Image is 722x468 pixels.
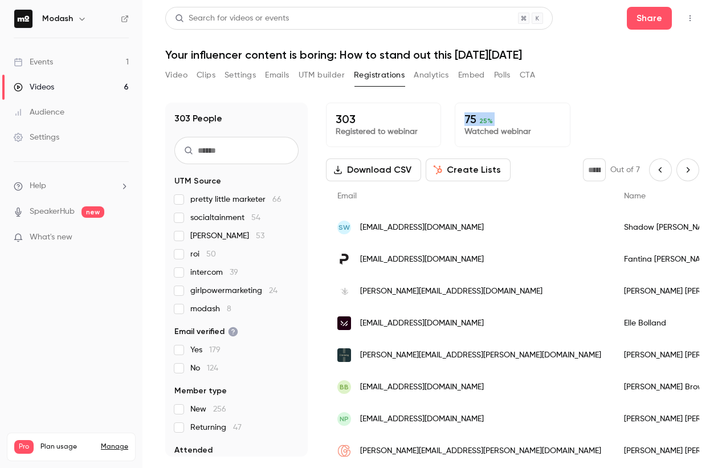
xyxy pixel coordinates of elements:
button: CTA [520,66,535,84]
span: 47 [233,424,242,432]
span: Pro [14,440,34,454]
span: 24 [269,287,278,295]
span: 39 [230,268,238,276]
span: SW [338,222,350,233]
span: [PERSON_NAME] [190,230,264,242]
div: Videos [14,82,54,93]
img: gymondo.com [337,444,351,458]
div: Events [14,56,53,68]
span: New [190,404,226,415]
span: 25 % [479,117,493,125]
span: What's new [30,231,72,243]
span: Email [337,192,357,200]
span: [EMAIL_ADDRESS][DOMAIN_NAME] [360,222,484,234]
img: mediumrarecontent.com [337,316,351,330]
span: No [190,363,218,374]
span: new [81,206,104,218]
span: BB [340,382,349,392]
span: pretty little marketer [190,194,282,205]
span: [EMAIL_ADDRESS][DOMAIN_NAME] [360,318,484,329]
button: Download CSV [326,158,421,181]
span: 179 [209,346,221,354]
div: Search for videos or events [175,13,289,25]
span: Plan usage [40,442,94,451]
button: Registrations [354,66,405,84]
span: roi [190,249,216,260]
span: Name [624,192,646,200]
img: whitehaven.co.nz [337,284,351,298]
button: Previous page [649,158,672,181]
span: Attended [174,445,213,456]
span: 54 [251,214,260,222]
button: Emails [265,66,289,84]
img: Modash [14,10,32,28]
p: 75 [464,112,560,126]
span: [PERSON_NAME][EMAIL_ADDRESS][DOMAIN_NAME] [360,286,542,298]
span: Email verified [174,326,238,337]
span: 124 [207,364,218,372]
p: Watched webinar [464,126,560,137]
button: Embed [458,66,485,84]
a: SpeakerHub [30,206,75,218]
span: UTM Source [174,176,221,187]
span: modash [190,303,231,315]
span: 256 [213,405,226,413]
button: Clips [197,66,215,84]
span: [PERSON_NAME][EMAIL_ADDRESS][PERSON_NAME][DOMAIN_NAME] [360,349,601,361]
button: Analytics [414,66,449,84]
span: 66 [272,196,282,204]
p: Registered to webinar [336,126,431,137]
h1: Your influencer content is boring: How to stand out this [DATE][DATE] [165,48,699,62]
span: Returning [190,422,242,433]
span: socialtainment [190,212,260,223]
span: Member type [174,385,227,397]
span: 53 [256,232,264,240]
h1: 303 People [174,112,222,125]
span: Yes [190,344,221,356]
button: UTM builder [299,66,345,84]
button: Video [165,66,187,84]
span: [PERSON_NAME][EMAIL_ADDRESS][PERSON_NAME][DOMAIN_NAME] [360,445,601,457]
p: 303 [336,112,431,126]
button: Next page [676,158,699,181]
button: Share [627,7,672,30]
img: pelckmans.be [337,253,351,266]
span: [EMAIL_ADDRESS][DOMAIN_NAME] [360,381,484,393]
span: intercom [190,267,238,278]
div: Settings [14,132,59,143]
button: Create Lists [426,158,511,181]
span: [EMAIL_ADDRESS][DOMAIN_NAME] [360,254,484,266]
p: Out of 7 [610,164,640,176]
span: Help [30,180,46,192]
span: Np [340,414,349,424]
span: 8 [227,305,231,313]
img: carawayhome.com [337,348,351,362]
button: Polls [494,66,511,84]
span: girlpowermarketing [190,285,278,296]
h6: Modash [42,13,73,25]
span: [EMAIL_ADDRESS][DOMAIN_NAME] [360,413,484,425]
a: Manage [101,442,128,451]
span: 50 [206,250,216,258]
li: help-dropdown-opener [14,180,129,192]
button: Top Bar Actions [681,9,699,27]
div: Audience [14,107,64,118]
button: Settings [225,66,256,84]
